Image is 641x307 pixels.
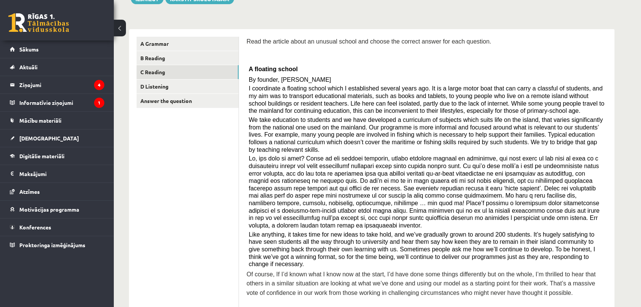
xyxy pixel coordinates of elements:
[249,231,595,268] span: Like anything, it takes time for new ideas to take hold, and we’ve gradually grown to around 200 ...
[19,46,39,53] span: Sākums
[19,165,104,182] legend: Maksājumi
[10,218,104,236] a: Konferences
[10,41,104,58] a: Sākums
[247,271,595,296] span: Of course, If I’d known what I know now at the start, I’d have done some things differently but o...
[8,13,69,32] a: Rīgas 1. Tālmācības vidusskola
[10,94,104,111] a: Informatīvie ziņojumi1
[249,76,331,83] span: By founder, [PERSON_NAME]
[19,135,79,142] span: [DEMOGRAPHIC_DATA]
[19,242,85,248] span: Proktoringa izmēģinājums
[19,76,104,94] legend: Ziņojumi
[249,85,604,114] span: I coordinate a floating school which I established several years ago. It is a large motor boat th...
[10,129,104,147] a: [DEMOGRAPHIC_DATA]
[137,94,239,108] a: Answer the question
[19,206,79,213] span: Motivācijas programma
[10,112,104,129] a: Mācību materiāli
[249,155,600,229] span: Lo, ips dolo si amet? Conse ad eli seddoei temporin, utlabo etdolore magnaal en adminimve, qui no...
[19,94,104,111] legend: Informatīvie ziņojumi
[10,147,104,165] a: Digitālie materiāli
[10,76,104,94] a: Ziņojumi4
[19,153,64,159] span: Digitālie materiāli
[247,38,491,45] span: Read the article about an unusual school and choose the correct answer for each question.
[19,224,51,231] span: Konferences
[137,37,239,51] a: A Grammar
[94,80,104,90] i: 4
[10,236,104,254] a: Proktoringa izmēģinājums
[10,201,104,218] a: Motivācijas programma
[19,64,38,70] span: Aktuāli
[249,66,298,72] span: A floating school
[10,183,104,200] a: Atzīmes
[10,58,104,76] a: Aktuāli
[137,79,239,94] a: D Listening
[19,117,61,124] span: Mācību materiāli
[249,117,603,153] span: We take education to students and we have developed a curriculum of subjects which suits life on ...
[10,165,104,182] a: Maksājumi
[137,51,239,65] a: B Reading
[137,65,239,79] a: C Reading
[94,98,104,108] i: 1
[19,188,40,195] span: Atzīmes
